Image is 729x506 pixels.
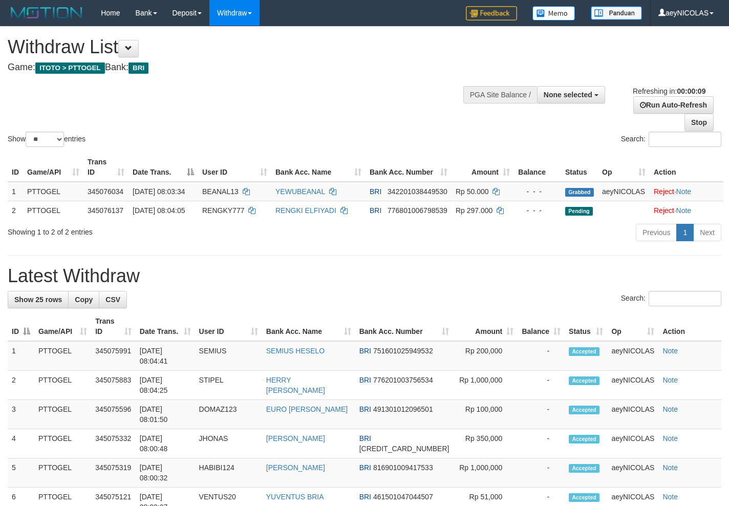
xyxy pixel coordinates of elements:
[359,445,449,453] span: Copy 106701007604503 to clipboard
[561,153,598,182] th: Status
[23,153,83,182] th: Game/API: activate to sort column ascending
[607,341,658,371] td: aeyNICOLAS
[23,201,83,220] td: PTTOGEL
[91,400,136,429] td: 345075596
[636,224,677,241] a: Previous
[26,132,64,147] select: Showentries
[8,153,23,182] th: ID
[598,182,650,201] td: aeyNICOLAS
[198,153,271,182] th: User ID: activate to sort column ascending
[266,463,325,472] a: [PERSON_NAME]
[676,224,694,241] a: 1
[136,458,195,488] td: [DATE] 08:00:32
[133,187,185,196] span: [DATE] 08:03:34
[518,186,557,197] div: - - -
[8,400,34,429] td: 3
[565,312,607,341] th: Status: activate to sort column ascending
[128,62,148,74] span: BRI
[569,493,599,502] span: Accepted
[271,153,366,182] th: Bank Acc. Name: activate to sort column ascending
[8,201,23,220] td: 2
[370,187,381,196] span: BRI
[8,341,34,371] td: 1
[34,458,91,488] td: PTTOGEL
[518,400,565,429] td: -
[8,371,34,400] td: 2
[83,153,128,182] th: Trans ID: activate to sort column ascending
[518,341,565,371] td: -
[607,429,658,458] td: aeyNICOLAS
[569,376,599,385] span: Accepted
[373,463,433,472] span: Copy 816901009417533 to clipboard
[91,429,136,458] td: 345075332
[359,347,371,355] span: BRI
[591,6,642,20] img: panduan.png
[34,429,91,458] td: PTTOGEL
[34,341,91,371] td: PTTOGEL
[195,458,262,488] td: HABIBI124
[676,187,692,196] a: Note
[452,153,514,182] th: Amount: activate to sort column ascending
[266,493,324,501] a: YUVENTUS BRIA
[373,405,433,413] span: Copy 491301012096501 to clipboard
[565,207,593,216] span: Pending
[202,206,244,215] span: RENGKY777
[650,153,723,182] th: Action
[453,429,518,458] td: Rp 350,000
[607,371,658,400] td: aeyNICOLAS
[195,371,262,400] td: STIPEL
[275,206,336,215] a: RENGKI ELFIYADI
[88,206,123,215] span: 345076137
[266,405,348,413] a: EURO [PERSON_NAME]
[607,400,658,429] td: aeyNICOLAS
[633,87,705,95] span: Refreshing in:
[8,458,34,488] td: 5
[195,429,262,458] td: JHONAS
[453,341,518,371] td: Rp 200,000
[23,182,83,201] td: PTTOGEL
[388,187,447,196] span: Copy 342201038449530 to clipboard
[34,371,91,400] td: PTTOGEL
[133,206,185,215] span: [DATE] 08:04:05
[136,312,195,341] th: Date Trans.: activate to sort column ascending
[466,6,517,20] img: Feedback.jpg
[654,187,674,196] a: Reject
[650,201,723,220] td: ·
[569,464,599,473] span: Accepted
[684,114,714,131] a: Stop
[262,312,355,341] th: Bank Acc. Name: activate to sort column ascending
[8,182,23,201] td: 1
[453,400,518,429] td: Rp 100,000
[621,132,721,147] label: Search:
[453,312,518,341] th: Amount: activate to sort column ascending
[359,493,371,501] span: BRI
[544,91,592,99] span: None selected
[266,434,325,442] a: [PERSON_NAME]
[654,206,674,215] a: Reject
[662,434,678,442] a: Note
[388,206,447,215] span: Copy 776801006798539 to clipboard
[621,291,721,306] label: Search:
[14,296,62,304] span: Show 25 rows
[195,400,262,429] td: DOMAZ123
[373,376,433,384] span: Copy 776201003756534 to clipboard
[136,429,195,458] td: [DATE] 08:00:48
[598,153,650,182] th: Op: activate to sort column ascending
[453,371,518,400] td: Rp 1,000,000
[105,296,120,304] span: CSV
[91,312,136,341] th: Trans ID: activate to sort column ascending
[355,312,454,341] th: Bank Acc. Number: activate to sort column ascending
[649,291,721,306] input: Search:
[518,312,565,341] th: Balance: activate to sort column ascending
[607,312,658,341] th: Op: activate to sort column ascending
[649,132,721,147] input: Search:
[518,458,565,488] td: -
[537,86,605,103] button: None selected
[366,153,452,182] th: Bank Acc. Number: activate to sort column ascending
[8,291,69,308] a: Show 25 rows
[662,405,678,413] a: Note
[662,463,678,472] a: Note
[650,182,723,201] td: ·
[99,291,127,308] a: CSV
[569,406,599,414] span: Accepted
